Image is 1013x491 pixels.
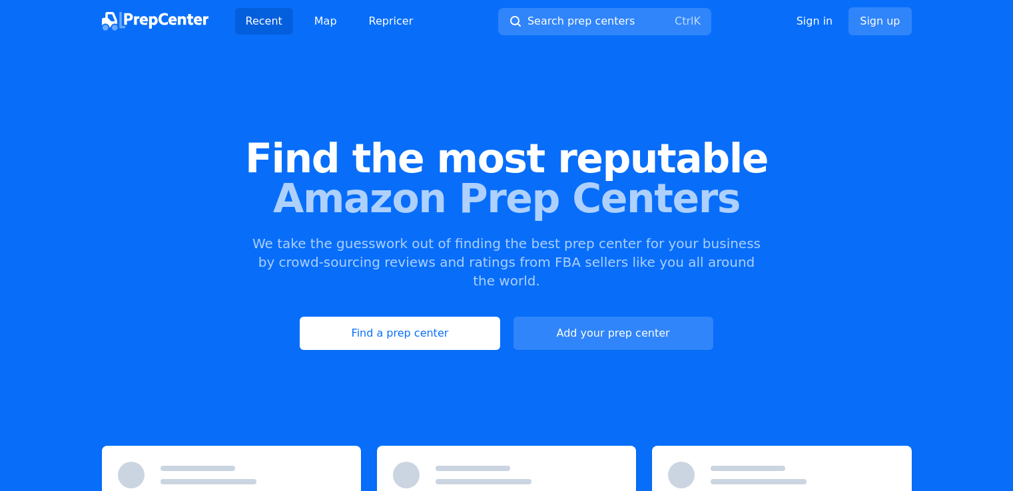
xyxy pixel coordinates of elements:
[102,12,208,31] img: PrepCenter
[693,15,701,27] kbd: K
[513,317,713,350] a: Add your prep center
[797,13,833,29] a: Sign in
[498,8,711,35] button: Search prep centersCtrlK
[358,8,424,35] a: Repricer
[235,8,293,35] a: Recent
[21,138,992,178] span: Find the most reputable
[21,178,992,218] span: Amazon Prep Centers
[527,13,635,29] span: Search prep centers
[848,7,911,35] a: Sign up
[304,8,348,35] a: Map
[300,317,500,350] a: Find a prep center
[675,15,693,27] kbd: Ctrl
[251,234,763,290] p: We take the guesswork out of finding the best prep center for your business by crowd-sourcing rev...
